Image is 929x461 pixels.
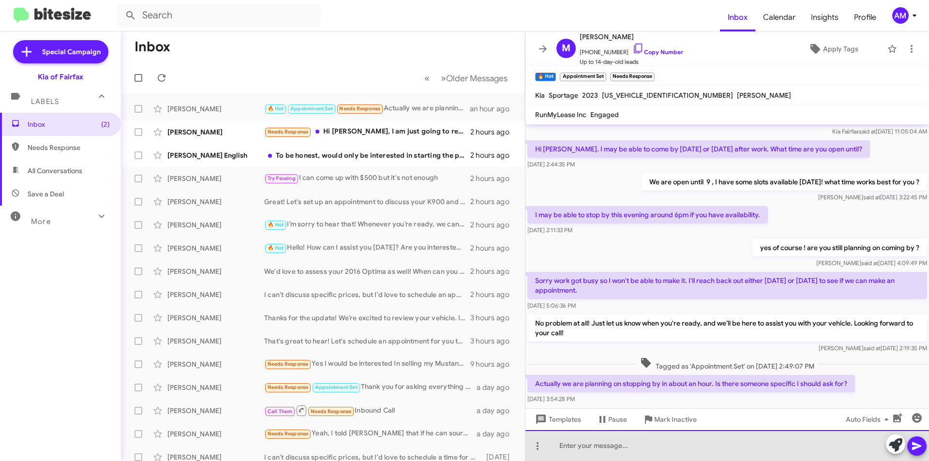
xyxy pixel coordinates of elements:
span: [PHONE_NUMBER] [580,43,683,57]
div: [PERSON_NAME] [167,174,264,183]
span: More [31,217,51,226]
span: Needs Response [339,105,380,112]
span: [PERSON_NAME] [DATE] 2:19:35 PM [819,344,927,352]
div: I can come up with $500 but it's not enough [264,173,470,184]
span: Up to 14-day-old leads [580,57,683,67]
div: Thanks for the update! We’re excited to review your vehicle. If you have any questions or if ther... [264,313,470,323]
span: Needs Response [311,408,352,415]
div: a day ago [477,429,517,439]
div: Yes I would be interested In selling my Mustang mach-E [264,358,470,370]
a: Copy Number [632,48,683,56]
span: Needs Response [28,143,110,152]
span: [DATE] 2:11:33 PM [527,226,572,234]
p: yes of course ! are you still planning on coming by ? [752,239,927,256]
div: Yeah, I told [PERSON_NAME] that if he can source a newer (2023+) green, blue, or black telluride ... [264,428,477,439]
span: Try Pausing [268,175,296,181]
input: Search [117,4,320,27]
span: [DATE] 3:54:28 PM [527,395,575,402]
span: Needs Response [268,431,309,437]
span: Pause [608,411,627,428]
button: Auto Fields [838,411,900,428]
span: Tagged as 'Appointment Set' on [DATE] 2:49:07 PM [636,357,818,371]
div: [PERSON_NAME] [167,336,264,346]
div: That's great to hear! Let's schedule an appointment for you to bring in your Niro Plug-In Hybrid ... [264,336,470,346]
button: Previous [419,68,435,88]
span: Inbox [28,119,110,129]
span: [PERSON_NAME] [580,31,683,43]
span: [PERSON_NAME] [DATE] 3:22:45 PM [818,193,927,201]
span: said at [859,128,876,135]
div: [PERSON_NAME] [167,313,264,323]
span: Engaged [590,110,619,119]
p: Actually we are planning on stopping by in about an hour. Is there someone specific I should ask ... [527,375,855,392]
a: Inbox [720,3,755,31]
p: Sorry work got busy so I won't be able to make it. I'll reach back out either [DATE] or [DATE] to... [527,272,927,299]
div: To be honest, would only be interested in starting the process if I knew what comparable offers f... [264,150,470,160]
span: Sportage [549,91,578,100]
div: 2 hours ago [470,243,517,253]
span: 🔥 Hot [268,245,284,251]
div: a day ago [477,383,517,392]
p: We are open until 9 , I have some slots available [DATE]! what time works best for you ? [642,173,927,191]
div: 2 hours ago [470,197,517,207]
div: Thank you for asking everything was good but we didn't agree with [PERSON_NAME] [264,382,477,393]
span: [DATE] 5:06:36 PM [527,302,576,309]
div: I’m sorry to hear that! Whenever you’re ready, we can reschedule your appointment. Please let me ... [264,219,470,230]
a: Profile [846,3,884,31]
div: a day ago [477,406,517,416]
div: I can’t discuss specific prices, but I'd love to schedule an appointment to evaluate your vehicle... [264,290,470,299]
span: [PERSON_NAME] [DATE] 4:09:49 PM [816,259,927,267]
div: [PERSON_NAME] [167,127,264,137]
button: Next [435,68,513,88]
span: Mark Inactive [654,411,697,428]
span: Auto Fields [846,411,892,428]
div: Great! Let's set up an appointment to discuss your K900 and get you a fair offer. What day works ... [264,197,470,207]
div: [PERSON_NAME] [167,104,264,114]
button: Pause [589,411,635,428]
div: [PERSON_NAME] [167,267,264,276]
span: [DATE] 2:44:35 PM [527,161,575,168]
div: Hello! How can I assist you [DATE]? Are you interested in discussing your vehicle or planning a v... [264,242,470,253]
button: Templates [525,411,589,428]
div: 3 hours ago [470,336,517,346]
button: Apply Tags [783,40,883,58]
span: Needs Response [268,129,309,135]
div: 2 hours ago [470,220,517,230]
span: 🔥 Hot [268,105,284,112]
span: (2) [101,119,110,129]
small: Needs Response [610,73,655,81]
div: [PERSON_NAME] English [167,150,264,160]
div: Actually we are planning on stopping by in about an hour. Is there someone specific I should ask ... [264,103,470,114]
div: [PERSON_NAME] [167,406,264,416]
button: Mark Inactive [635,411,704,428]
p: I may be able to stop by this evening around 6pm if you have availability. [527,206,768,223]
span: RunMyLease Inc [535,110,586,119]
div: [PERSON_NAME] [167,290,264,299]
span: « [424,72,430,84]
span: All Conversations [28,166,82,176]
span: Templates [533,411,581,428]
small: Appointment Set [560,73,606,81]
span: Appointment Set [290,105,333,112]
span: Call Them [268,408,293,415]
span: Labels [31,97,59,106]
span: Special Campaign [42,47,101,57]
span: 2023 [582,91,598,100]
div: 2 hours ago [470,174,517,183]
button: AM [884,7,918,24]
div: 9 hours ago [470,359,517,369]
a: Calendar [755,3,803,31]
small: 🔥 Hot [535,73,556,81]
div: [PERSON_NAME] [167,243,264,253]
span: said at [861,259,878,267]
div: an hour ago [470,104,517,114]
span: Apply Tags [823,40,858,58]
span: [US_VEHICLE_IDENTIFICATION_NUMBER] [602,91,733,100]
div: [PERSON_NAME] [167,359,264,369]
a: Insights [803,3,846,31]
a: Special Campaign [13,40,108,63]
span: M [562,41,570,56]
span: 🔥 Hot [268,222,284,228]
